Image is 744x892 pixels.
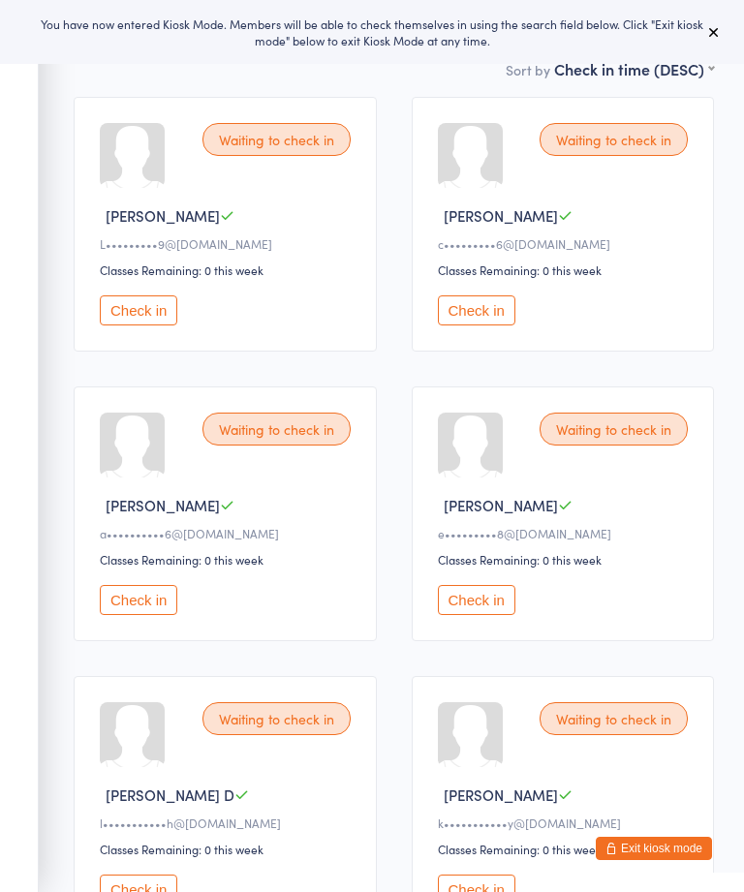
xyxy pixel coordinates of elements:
div: Waiting to check in [202,123,351,156]
div: Waiting to check in [202,413,351,446]
span: [PERSON_NAME] [444,205,558,226]
div: Classes Remaining: 0 this week [438,261,695,278]
span: [PERSON_NAME] [444,784,558,805]
div: k•••••••••••y@[DOMAIN_NAME] [438,815,695,831]
button: Check in [438,585,515,615]
div: Classes Remaining: 0 this week [438,841,695,857]
div: Classes Remaining: 0 this week [438,551,695,568]
span: [PERSON_NAME] [444,495,558,515]
div: Classes Remaining: 0 this week [100,261,356,278]
button: Check in [438,295,515,325]
span: [PERSON_NAME] D [106,784,234,805]
div: Waiting to check in [540,123,688,156]
div: Waiting to check in [540,413,688,446]
span: [PERSON_NAME] [106,205,220,226]
button: Check in [100,585,177,615]
div: Classes Remaining: 0 this week [100,551,356,568]
div: e•••••••••8@[DOMAIN_NAME] [438,525,695,541]
div: Waiting to check in [540,702,688,735]
div: l•••••••••••h@[DOMAIN_NAME] [100,815,356,831]
button: Check in [100,295,177,325]
button: Exit kiosk mode [596,837,712,860]
div: You have now entered Kiosk Mode. Members will be able to check themselves in using the search fie... [31,15,713,48]
div: a••••••••••6@[DOMAIN_NAME] [100,525,356,541]
span: [PERSON_NAME] [106,495,220,515]
div: Check in time (DESC) [554,58,714,79]
label: Sort by [506,60,550,79]
div: Waiting to check in [202,702,351,735]
div: c•••••••••6@[DOMAIN_NAME] [438,235,695,252]
div: Classes Remaining: 0 this week [100,841,356,857]
div: L•••••••••9@[DOMAIN_NAME] [100,235,356,252]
